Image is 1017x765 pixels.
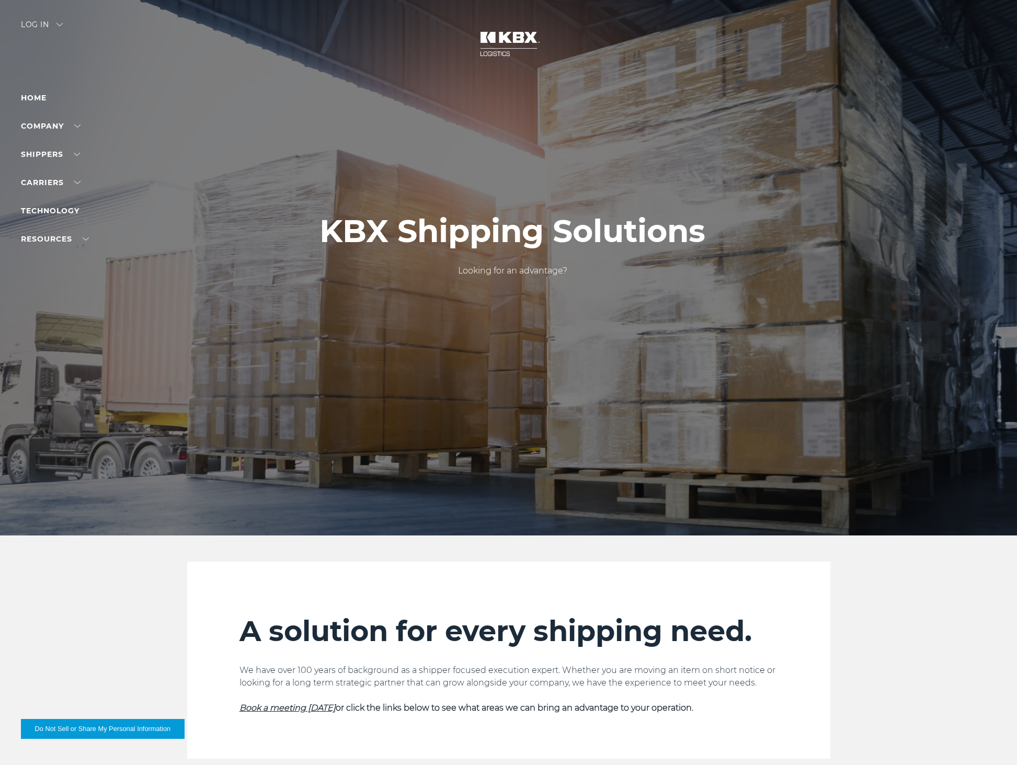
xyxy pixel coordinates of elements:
[239,664,778,689] p: We have over 100 years of background as a shipper focused execution expert. Whether you are movin...
[21,178,81,187] a: Carriers
[21,121,81,131] a: Company
[21,719,185,739] button: Do Not Sell or Share My Personal Information
[21,150,80,159] a: SHIPPERS
[319,265,705,277] p: Looking for an advantage?
[21,234,89,244] a: RESOURCES
[21,206,79,215] a: Technology
[21,21,63,36] div: Log in
[239,703,336,713] a: Book a meeting [DATE]
[239,614,778,648] h2: A solution for every shipping need.
[319,213,705,249] h1: KBX Shipping Solutions
[239,703,693,713] strong: or click the links below to see what areas we can bring an advantage to your operation.
[56,23,63,26] img: arrow
[470,21,548,67] img: kbx logo
[21,93,47,102] a: Home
